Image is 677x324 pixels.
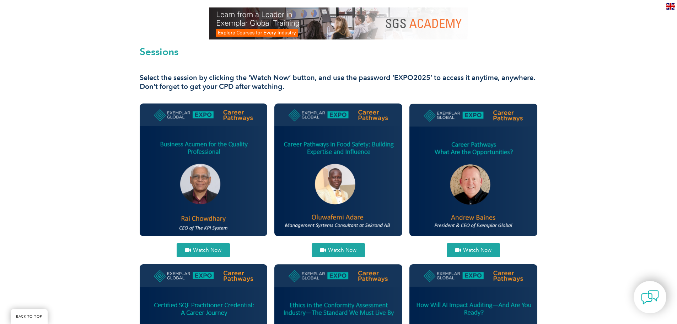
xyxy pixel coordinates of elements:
span: Watch Now [328,248,356,253]
img: contact-chat.png [641,288,659,306]
a: Watch Now [177,243,230,257]
h3: Select the session by clicking the ‘Watch Now’ button, and use the password ‘EXPO2025’ to access ... [140,73,538,91]
a: Watch Now [447,243,500,257]
img: Oluwafemi [274,103,402,236]
span: Watch Now [463,248,491,253]
a: BACK TO TOP [11,309,48,324]
img: en [666,3,675,10]
a: Watch Now [312,243,365,257]
h2: Sessions [140,47,538,57]
img: andrew [409,103,537,236]
img: SGS [209,7,468,39]
span: Watch Now [193,248,221,253]
img: Rai [140,103,268,236]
